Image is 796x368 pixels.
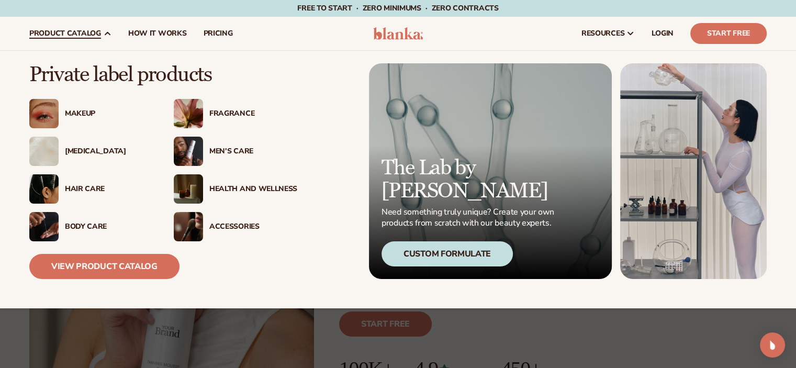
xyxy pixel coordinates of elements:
[620,63,767,279] img: Female in lab with equipment.
[29,99,59,128] img: Female with glitter eye makeup.
[29,137,59,166] img: Cream moisturizer swatch.
[174,212,203,241] img: Female with makeup brush.
[174,174,203,204] img: Candles and incense on table.
[29,99,153,128] a: Female with glitter eye makeup. Makeup
[195,17,241,50] a: pricing
[760,332,785,358] div: Open Intercom Messenger
[174,174,297,204] a: Candles and incense on table. Health And Wellness
[128,29,187,38] span: How It Works
[29,137,153,166] a: Cream moisturizer swatch. [MEDICAL_DATA]
[209,222,297,231] div: Accessories
[174,212,297,241] a: Female with makeup brush. Accessories
[29,174,59,204] img: Female hair pulled back with clips.
[297,3,498,13] span: Free to start · ZERO minimums · ZERO contracts
[65,222,153,231] div: Body Care
[382,241,513,266] div: Custom Formulate
[573,17,643,50] a: resources
[382,157,557,203] p: The Lab by [PERSON_NAME]
[65,147,153,156] div: [MEDICAL_DATA]
[203,29,232,38] span: pricing
[174,137,203,166] img: Male holding moisturizer bottle.
[120,17,195,50] a: How It Works
[690,23,767,44] a: Start Free
[29,212,153,241] a: Male hand applying moisturizer. Body Care
[174,99,203,128] img: Pink blooming flower.
[174,137,297,166] a: Male holding moisturizer bottle. Men’s Care
[65,109,153,118] div: Makeup
[21,17,120,50] a: product catalog
[209,185,297,194] div: Health And Wellness
[382,207,557,229] p: Need something truly unique? Create your own products from scratch with our beauty experts.
[29,63,297,86] p: Private label products
[209,147,297,156] div: Men’s Care
[29,29,101,38] span: product catalog
[29,174,153,204] a: Female hair pulled back with clips. Hair Care
[643,17,682,50] a: LOGIN
[581,29,624,38] span: resources
[369,63,612,279] a: Microscopic product formula. The Lab by [PERSON_NAME] Need something truly unique? Create your ow...
[652,29,674,38] span: LOGIN
[65,185,153,194] div: Hair Care
[174,99,297,128] a: Pink blooming flower. Fragrance
[29,212,59,241] img: Male hand applying moisturizer.
[29,254,180,279] a: View Product Catalog
[209,109,297,118] div: Fragrance
[373,27,423,40] img: logo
